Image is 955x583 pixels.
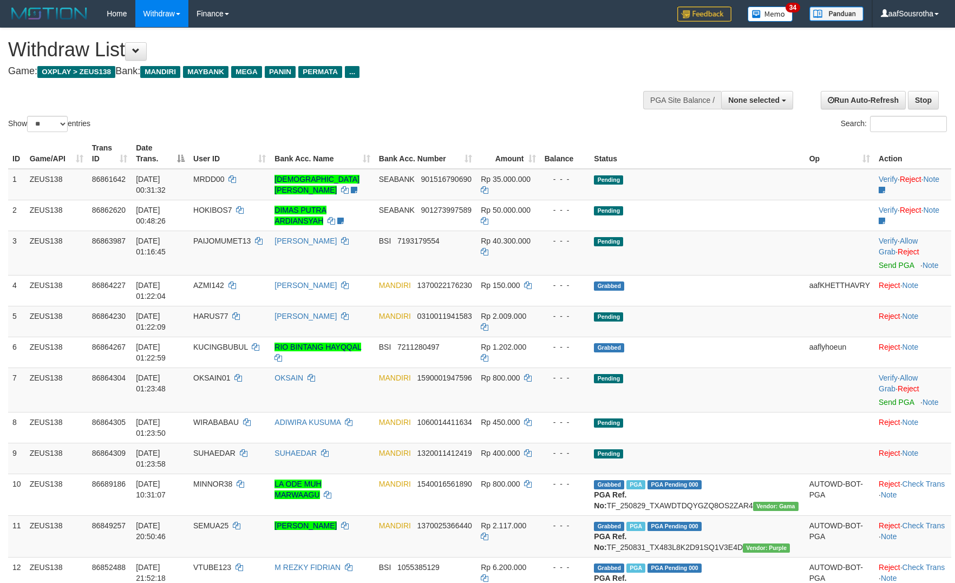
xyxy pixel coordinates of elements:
[594,281,624,291] span: Grabbed
[924,206,940,214] a: Note
[881,574,897,582] a: Note
[594,312,623,322] span: Pending
[481,281,520,290] span: Rp 150.000
[545,235,586,246] div: - - -
[379,563,391,572] span: BSI
[647,564,702,573] span: PGA Pending
[25,412,88,443] td: ZEUS138
[92,281,126,290] span: 86864227
[274,343,361,351] a: RIO BINTANG HAYQQAL
[545,520,586,531] div: - - -
[626,480,645,489] span: Marked by aafkaynarin
[25,169,88,200] td: ZEUS138
[183,66,228,78] span: MAYBANK
[902,312,919,320] a: Note
[92,312,126,320] span: 86864230
[417,480,472,488] span: Copy 1540016561890 to clipboard
[481,480,520,488] span: Rp 800.000
[594,175,623,185] span: Pending
[902,449,919,457] a: Note
[136,449,166,468] span: [DATE] 01:23:58
[594,490,626,510] b: PGA Ref. No:
[805,337,874,368] td: aaflyhoeun
[481,175,531,184] span: Rp 35.000.000
[345,66,359,78] span: ...
[379,237,391,245] span: BSI
[900,175,921,184] a: Reject
[274,374,303,382] a: OKSAIN
[8,474,25,515] td: 10
[274,418,341,427] a: ADIWIRA KUSUMA
[874,412,951,443] td: ·
[594,532,626,552] b: PGA Ref. No:
[92,343,126,351] span: 86864267
[545,280,586,291] div: - - -
[481,343,526,351] span: Rp 1.202.000
[274,312,337,320] a: [PERSON_NAME]
[417,312,472,320] span: Copy 0310011941583 to clipboard
[136,374,166,393] span: [DATE] 01:23:48
[274,521,337,530] a: [PERSON_NAME]
[140,66,180,78] span: MANDIRI
[92,206,126,214] span: 86862620
[594,418,623,428] span: Pending
[879,374,898,382] a: Verify
[37,66,115,78] span: OXPLAY > ZEUS138
[481,521,526,530] span: Rp 2.117.000
[879,563,900,572] a: Reject
[136,343,166,362] span: [DATE] 01:22:59
[881,490,897,499] a: Note
[298,66,342,78] span: PERMATA
[874,474,951,515] td: · ·
[270,138,374,169] th: Bank Acc. Name: activate to sort column ascending
[879,312,900,320] a: Reject
[379,312,411,320] span: MANDIRI
[193,418,239,427] span: WIRABABAU
[874,231,951,275] td: · ·
[193,449,236,457] span: SUHAEDAR
[8,138,25,169] th: ID
[274,281,337,290] a: [PERSON_NAME]
[136,237,166,256] span: [DATE] 01:16:45
[193,374,230,382] span: OKSAIN01
[874,138,951,169] th: Action
[417,374,472,382] span: Copy 1590001947596 to clipboard
[879,281,900,290] a: Reject
[900,206,921,214] a: Reject
[821,91,906,109] a: Run Auto-Refresh
[379,480,411,488] span: MANDIRI
[545,311,586,322] div: - - -
[594,374,623,383] span: Pending
[753,502,799,511] span: Vendor URL: https://trx31.1velocity.biz
[481,374,520,382] span: Rp 800.000
[379,175,415,184] span: SEABANK
[545,417,586,428] div: - - -
[898,384,919,393] a: Reject
[647,522,702,531] span: PGA Pending
[417,521,472,530] span: Copy 1370025366440 to clipboard
[379,343,391,351] span: BSI
[743,543,790,553] span: Vendor URL: https://trx4.1velocity.biz
[647,480,702,489] span: PGA Pending
[626,522,645,531] span: Marked by aafsreyleap
[8,337,25,368] td: 6
[397,343,440,351] span: Copy 7211280497 to clipboard
[136,521,166,541] span: [DATE] 20:50:46
[193,563,231,572] span: VTUBE123
[92,480,126,488] span: 86689186
[594,449,623,458] span: Pending
[421,175,472,184] span: Copy 901516790690 to clipboard
[25,138,88,169] th: Game/API: activate to sort column ascending
[898,247,919,256] a: Reject
[879,480,900,488] a: Reject
[379,521,411,530] span: MANDIRI
[417,449,472,457] span: Copy 1320011412419 to clipboard
[274,206,326,225] a: DIMAS PUTRA ARDIANSYAH
[902,418,919,427] a: Note
[545,372,586,383] div: - - -
[25,515,88,557] td: ZEUS138
[805,275,874,306] td: aafKHETTHAVRY
[594,480,624,489] span: Grabbed
[25,306,88,337] td: ZEUS138
[417,418,472,427] span: Copy 1060014411634 to clipboard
